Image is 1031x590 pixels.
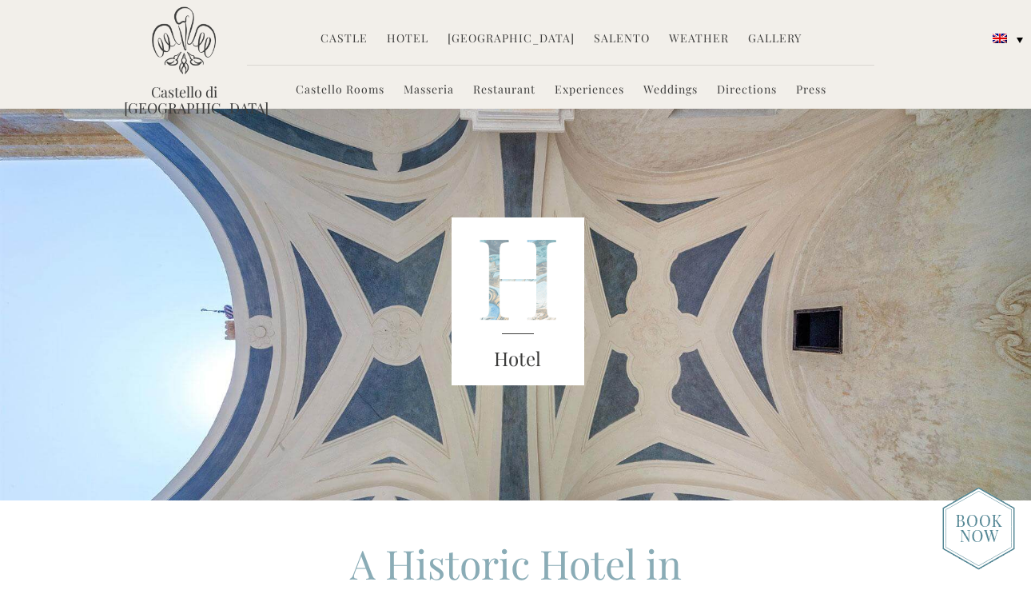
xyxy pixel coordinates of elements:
[473,82,535,100] a: Restaurant
[643,82,698,100] a: Weddings
[717,82,777,100] a: Directions
[124,84,244,116] a: Castello di [GEOGRAPHIC_DATA]
[942,487,1015,570] img: new-booknow.png
[452,217,584,385] img: castello_header_block.png
[669,30,729,49] a: Weather
[452,345,584,373] h3: Hotel
[404,82,454,100] a: Masseria
[448,30,575,49] a: [GEOGRAPHIC_DATA]
[152,6,216,74] img: Castello di Ugento
[594,30,650,49] a: Salento
[387,30,428,49] a: Hotel
[296,82,384,100] a: Castello Rooms
[555,82,624,100] a: Experiences
[320,30,368,49] a: Castle
[993,34,1007,43] img: English
[796,82,826,100] a: Press
[748,30,802,49] a: Gallery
